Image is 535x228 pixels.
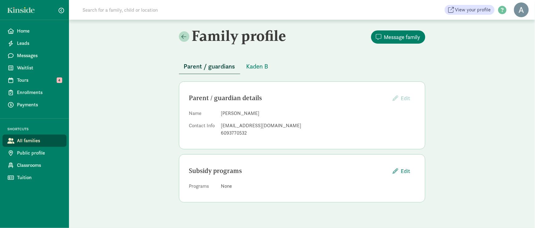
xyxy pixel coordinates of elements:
span: Payments [17,101,62,108]
a: Payments [2,99,67,111]
span: Parent / guardians [184,61,235,71]
span: All families [17,137,62,144]
dt: Contact Info [189,122,216,139]
button: Parent / guardians [179,59,240,74]
a: Leads [2,37,67,49]
button: Edit [388,164,415,178]
span: 4 [57,77,62,83]
span: Waitlist [17,64,62,72]
span: Tuition [17,174,62,181]
a: Kaden B [241,63,274,70]
span: Tours [17,77,62,84]
span: Messages [17,52,62,59]
span: Edit [401,167,410,175]
span: Enrollments [17,89,62,96]
span: Kaden B [246,61,269,71]
dt: Name [189,110,216,120]
iframe: Chat Widget [504,199,535,228]
span: Message family [384,33,420,41]
button: Edit [388,92,415,105]
button: Kaden B [241,59,274,74]
span: Classrooms [17,162,62,169]
a: Enrollments [2,86,67,99]
div: 6093770532 [221,129,415,137]
a: Parent / guardians [179,63,240,70]
a: View your profile [445,5,495,15]
a: Messages [2,49,67,62]
span: Public profile [17,149,62,157]
a: Tours 4 [2,74,67,86]
span: View your profile [455,6,491,14]
a: Tuition [2,171,67,184]
button: Message family [371,30,425,44]
span: Leads [17,40,62,47]
span: Home [17,27,62,35]
div: None [221,183,415,190]
div: Subsidy programs [189,166,388,176]
dd: [PERSON_NAME] [221,110,415,117]
div: Parent / guardian details [189,93,388,103]
a: Classrooms [2,159,67,171]
a: Home [2,25,67,37]
h2: Family profile [179,27,301,44]
span: Edit [401,95,410,102]
a: Public profile [2,147,67,159]
a: All families [2,135,67,147]
dt: Programs [189,183,216,192]
div: [EMAIL_ADDRESS][DOMAIN_NAME] [221,122,415,129]
a: Waitlist [2,62,67,74]
input: Search for a family, child or location [79,4,252,16]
